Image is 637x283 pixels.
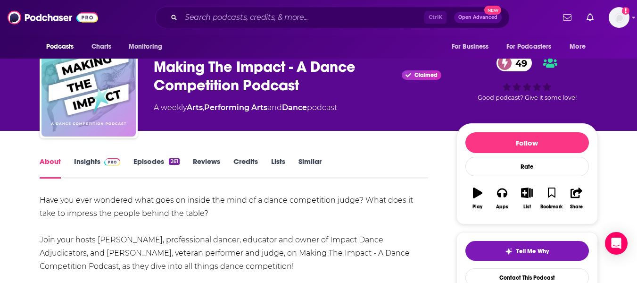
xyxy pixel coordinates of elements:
[414,73,438,77] span: Claimed
[85,38,117,56] a: Charts
[506,55,532,71] span: 49
[458,15,497,20] span: Open Advanced
[465,132,589,153] button: Follow
[298,157,322,179] a: Similar
[609,7,629,28] img: User Profile
[609,7,629,28] button: Show profile menu
[559,9,575,26] a: Show notifications dropdown
[445,38,501,56] button: open menu
[133,157,179,179] a: Episodes261
[203,103,204,112] span: ,
[271,157,285,179] a: Lists
[452,40,489,53] span: For Business
[193,157,220,179] a: Reviews
[129,40,162,53] span: Monitoring
[465,181,490,215] button: Play
[41,42,136,137] img: Making The Impact - A Dance Competition Podcast
[282,103,307,112] a: Dance
[563,38,597,56] button: open menu
[465,157,589,176] div: Rate
[456,49,598,107] div: 49Good podcast? Give it some love!
[181,10,424,25] input: Search podcasts, credits, & more...
[91,40,112,53] span: Charts
[539,181,564,215] button: Bookmark
[424,11,447,24] span: Ctrl K
[605,232,628,255] div: Open Intercom Messenger
[523,204,531,210] div: List
[40,38,86,56] button: open menu
[104,158,121,166] img: Podchaser Pro
[570,40,586,53] span: More
[505,248,513,255] img: tell me why sparkle
[540,204,563,210] div: Bookmark
[622,7,629,15] svg: Add a profile image
[122,38,174,56] button: open menu
[169,158,179,165] div: 261
[204,103,267,112] a: Performing Arts
[187,103,203,112] a: Arts
[496,55,532,71] a: 49
[500,38,565,56] button: open menu
[570,204,583,210] div: Share
[484,6,501,15] span: New
[8,9,98,26] img: Podchaser - Follow, Share and Rate Podcasts
[74,157,121,179] a: InsightsPodchaser Pro
[516,248,549,255] span: Tell Me Why
[609,7,629,28] span: Logged in as angelabellBL2024
[154,102,337,113] div: A weekly podcast
[583,9,597,26] a: Show notifications dropdown
[233,157,258,179] a: Credits
[454,12,502,23] button: Open AdvancedNew
[490,181,514,215] button: Apps
[155,7,510,28] div: Search podcasts, credits, & more...
[267,103,282,112] span: and
[506,40,552,53] span: For Podcasters
[472,204,482,210] div: Play
[40,157,61,179] a: About
[465,241,589,261] button: tell me why sparkleTell Me Why
[46,40,74,53] span: Podcasts
[514,181,539,215] button: List
[496,204,508,210] div: Apps
[478,94,577,101] span: Good podcast? Give it some love!
[564,181,588,215] button: Share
